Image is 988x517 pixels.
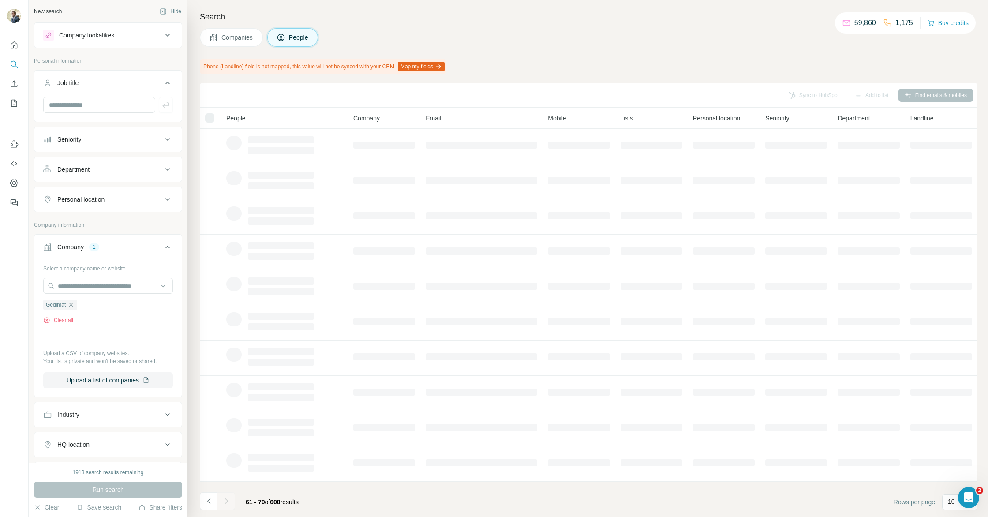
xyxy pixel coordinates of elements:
[7,95,21,111] button: My lists
[265,498,270,506] span: of
[59,31,114,40] div: Company lookalikes
[226,114,246,123] span: People
[838,114,870,123] span: Department
[46,301,66,309] span: Gedimat
[57,410,79,419] div: Industry
[34,189,182,210] button: Personal location
[34,57,182,65] p: Personal information
[34,25,182,46] button: Company lookalikes
[34,159,182,180] button: Department
[153,5,187,18] button: Hide
[958,487,979,508] iframe: Intercom live chat
[928,17,969,29] button: Buy credits
[948,497,955,506] p: 10
[34,7,62,15] div: New search
[43,316,73,324] button: Clear all
[7,56,21,72] button: Search
[246,498,265,506] span: 61 - 70
[854,18,876,28] p: 59,860
[34,503,59,512] button: Clear
[34,236,182,261] button: Company1
[289,33,309,42] span: People
[7,195,21,210] button: Feedback
[7,76,21,92] button: Enrich CSV
[57,165,90,174] div: Department
[353,114,380,123] span: Company
[7,175,21,191] button: Dashboard
[34,404,182,425] button: Industry
[895,18,913,28] p: 1,175
[34,72,182,97] button: Job title
[200,492,217,510] button: Navigate to previous page
[200,59,446,74] div: Phone (Landline) field is not mapped, this value will not be synced with your CRM
[894,498,935,506] span: Rows per page
[34,221,182,229] p: Company information
[221,33,254,42] span: Companies
[765,114,789,123] span: Seniority
[976,487,983,494] span: 2
[57,195,105,204] div: Personal location
[426,114,441,123] span: Email
[57,135,81,144] div: Seniority
[57,440,90,449] div: HQ location
[43,357,173,365] p: Your list is private and won't be saved or shared.
[43,349,173,357] p: Upload a CSV of company websites.
[57,79,79,87] div: Job title
[200,11,977,23] h4: Search
[693,114,740,123] span: Personal location
[7,156,21,172] button: Use Surfe API
[270,498,280,506] span: 600
[910,114,934,123] span: Landline
[7,37,21,53] button: Quick start
[246,498,299,506] span: results
[89,243,99,251] div: 1
[43,372,173,388] button: Upload a list of companies
[73,468,144,476] div: 1913 search results remaining
[7,136,21,152] button: Use Surfe on LinkedIn
[621,114,633,123] span: Lists
[398,62,445,71] button: Map my fields
[34,434,182,455] button: HQ location
[43,261,173,273] div: Select a company name or website
[548,114,566,123] span: Mobile
[57,243,84,251] div: Company
[138,503,182,512] button: Share filters
[76,503,121,512] button: Save search
[34,129,182,150] button: Seniority
[7,9,21,23] img: Avatar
